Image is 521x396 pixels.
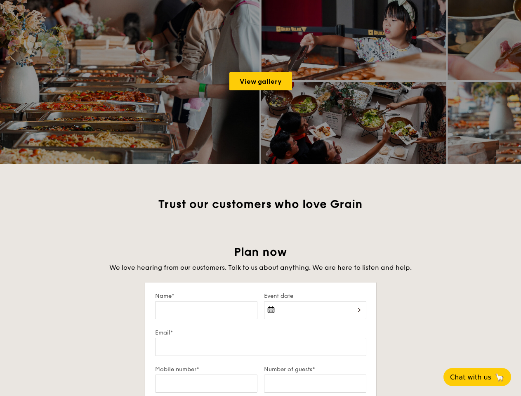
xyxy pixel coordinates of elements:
[229,72,292,90] a: View gallery
[109,264,412,271] span: We love hearing from our customers. Talk to us about anything. We are here to listen and help.
[495,372,504,382] span: 🦙
[155,292,257,299] label: Name*
[450,373,491,381] span: Chat with us
[155,366,257,373] label: Mobile number*
[72,197,449,212] h2: Trust our customers who love Grain
[443,368,511,386] button: Chat with us🦙
[155,329,366,336] label: Email*
[264,366,366,373] label: Number of guests*
[234,245,287,259] span: Plan now
[264,292,366,299] label: Event date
